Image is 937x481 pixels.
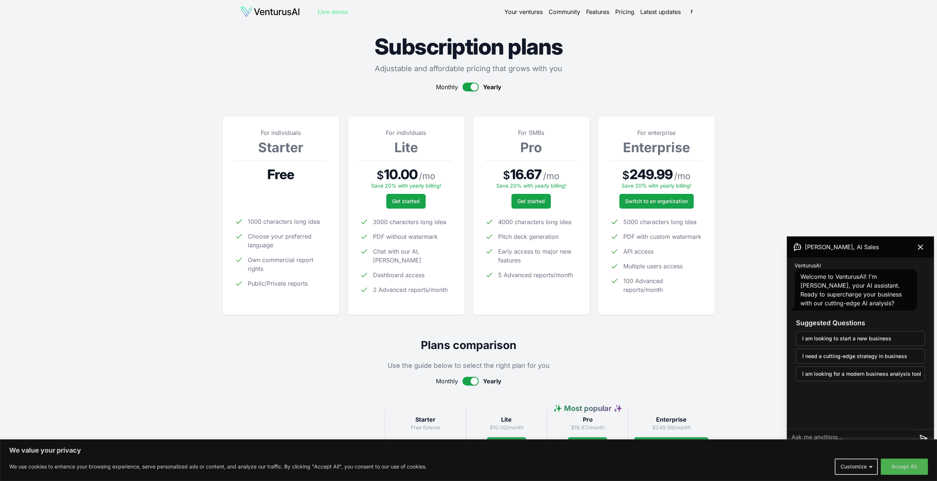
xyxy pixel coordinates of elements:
[419,170,435,182] span: / mo
[511,194,551,209] button: Get started
[835,459,878,475] button: Customize
[391,424,460,431] p: Free forever
[498,247,578,265] span: Early access to major new features
[371,182,441,189] span: Save 20% with yearly billing!
[687,7,697,17] button: f
[386,194,426,209] button: Get started
[318,7,348,16] a: Live demo
[796,331,925,346] button: I am looking to start a new business
[553,415,622,424] h3: Pro
[248,255,327,273] span: Own commercial report rights
[373,217,446,226] span: 3000 characters long idea
[9,462,427,471] p: We use cookies to enhance your browsing experience, serve personalized ads or content, and analyz...
[630,167,673,182] span: 249.99
[623,247,654,256] span: API access
[235,128,327,137] p: For individuals
[9,446,928,455] p: We value your privacy
[610,128,703,137] p: For enterprise
[267,167,294,182] span: Free
[483,83,501,91] span: Yearly
[674,170,690,182] span: / mo
[248,279,308,288] span: Public/Private reports
[621,182,691,189] span: Save 20% with yearly billing!
[485,128,578,137] p: For SMBs
[543,170,559,182] span: / mo
[796,318,925,328] h3: Suggested Questions
[498,217,571,226] span: 4000 characters long idea
[796,349,925,363] button: I need a cutting-edge strategy in business
[360,140,452,155] h3: Lite
[223,63,715,74] p: Adjustable and affordable pricing that grows with you
[568,437,607,452] button: Get started
[586,7,609,16] a: Features
[686,6,698,18] span: f
[240,6,300,18] img: logo
[634,437,708,452] a: Switch to an organization
[373,247,452,265] span: Chat with our AI, [PERSON_NAME]
[800,273,902,307] span: Welcome to VenturusAI! I'm [PERSON_NAME], your AI assistant. Ready to supercharge your business w...
[373,271,425,279] span: Dashboard access
[223,338,715,352] h2: Plans comparison
[619,194,694,209] a: Switch to an organization
[498,271,573,279] span: 5 Advanced reports/month
[881,459,928,475] button: Accept All
[487,437,526,452] button: Get started
[805,243,879,251] span: [PERSON_NAME], AI Sales
[517,198,545,205] span: Get started
[248,232,327,250] span: Choose your preferred language
[436,377,458,386] span: Monthly
[373,285,448,294] span: 2 Advanced reports/month
[795,262,821,269] span: VenturusAI
[373,232,438,241] span: PDF without watermark
[248,217,320,226] span: 1000 characters long idea
[503,168,510,182] span: $
[510,167,542,182] span: 16.67
[615,7,634,16] a: Pricing
[549,7,580,16] a: Community
[623,217,697,226] span: 5000 characters long idea
[640,7,681,16] a: Latest updates
[391,415,460,424] h3: Starter
[623,276,703,294] span: 100 Advanced reports/month
[360,128,452,137] p: For individuals
[796,366,925,381] button: I am looking for a modern business analysis tool
[553,404,622,413] span: ✨ Most popular ✨
[384,167,418,182] span: 10.00
[623,262,683,271] span: Multiple users access
[496,182,566,189] span: Save 20% with yearly billing!
[223,360,715,371] p: Use the guide below to select the right plan for you
[436,83,458,91] span: Monthly
[235,140,327,155] h3: Starter
[472,415,541,424] h3: Lite
[223,35,715,57] h1: Subscription plans
[504,7,543,16] a: Your ventures
[634,424,708,431] p: $249.99/month
[472,424,541,431] p: $10.00/month
[622,168,630,182] span: $
[610,140,703,155] h3: Enterprise
[623,232,701,241] span: PDF with custom watermark
[483,377,501,386] span: Yearly
[553,424,622,431] p: $16.67/month
[392,198,420,205] span: Get started
[485,140,578,155] h3: Pro
[498,232,559,241] span: Pitch deck generation
[377,168,384,182] span: $
[634,415,708,424] h3: Enterprise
